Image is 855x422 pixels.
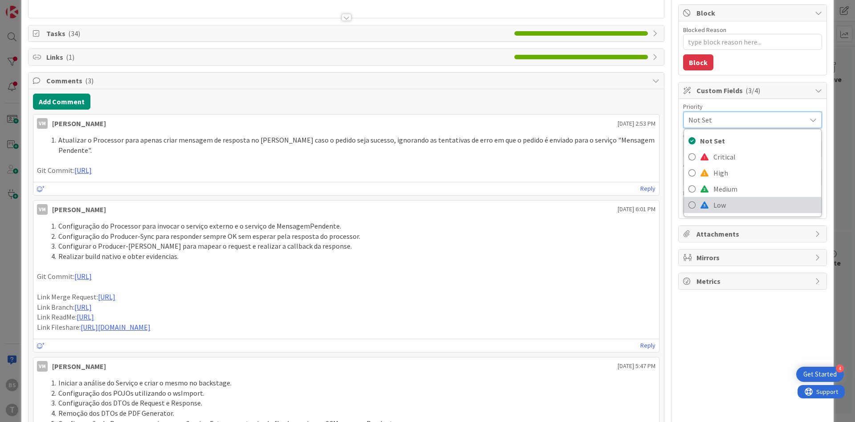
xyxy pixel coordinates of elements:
a: [URL][DOMAIN_NAME] [81,323,151,332]
a: [URL] [74,272,92,281]
div: 4 [836,365,844,373]
a: [URL] [74,166,92,175]
a: Low [684,197,821,213]
a: [URL] [74,303,92,311]
li: Realizar build nativo e obter evidencias. [48,251,655,262]
button: Add Comment [33,94,90,110]
span: Tasks [46,28,510,39]
p: Link Merge Request: [37,292,655,302]
span: Comments [46,75,648,86]
div: Open Get Started checklist, remaining modules: 4 [796,367,844,382]
span: ( 3 ) [85,76,94,85]
a: Not Set [684,133,821,149]
span: ( 34 ) [68,29,80,38]
span: Critical [713,150,817,164]
span: Support [19,1,41,12]
span: Not Set [700,134,817,147]
a: Reply [640,340,655,351]
div: Milestone [683,190,822,196]
li: Configuração dos DTOs de Request e Response. [48,398,655,408]
li: Iniciar a análise do Serviço e criar o mesmo no backstage. [48,378,655,388]
div: [PERSON_NAME] [52,118,106,129]
p: Link Branch: [37,302,655,312]
li: Configurar o Producer-[PERSON_NAME] para mapear o request e realizar a callback da response. [48,241,655,251]
a: Medium [684,181,821,197]
span: [DATE] 2:53 PM [618,119,655,128]
span: Mirrors [696,252,810,263]
span: Block [696,8,810,18]
p: Git Commit: [37,165,655,176]
span: Links [46,52,510,62]
span: High [713,166,817,180]
li: Atualizar o Processor para apenas criar mensagem de resposta no [PERSON_NAME] caso o pedido seja ... [48,135,655,155]
span: [DATE] 6:01 PM [618,205,655,214]
div: VM [37,118,48,129]
div: Get Started [803,370,837,379]
li: Remoção dos DTOs de PDF Generator. [48,408,655,418]
label: Blocked Reason [683,26,726,34]
div: Complexidade [683,133,822,139]
span: [DATE] 5:47 PM [618,361,655,371]
span: ( 1 ) [66,53,74,61]
span: Medium [713,182,817,196]
span: Custom Fields [696,85,810,96]
a: Critical [684,149,821,165]
p: Link Fileshare: [37,322,655,332]
div: VM [37,361,48,372]
div: [PERSON_NAME] [52,204,106,215]
div: VM [37,204,48,215]
li: Configuração dos POJOs utilizando o wsImport. [48,388,655,398]
a: [URL] [98,292,115,301]
li: Configuração do Producer-Sync para responder sempre OK sem esperar pela resposta do processor. [48,231,655,242]
span: Attachments [696,229,810,239]
a: [URL] [77,312,94,321]
span: Low [713,198,817,212]
li: Configuração do Processor para invocar o serviço externo e o serviço de MensagemPendente. [48,221,655,231]
p: Git Commit: [37,271,655,282]
p: Link ReadMe: [37,312,655,322]
div: Area [683,161,822,168]
a: Reply [640,183,655,194]
span: Not Set [688,114,802,126]
a: High [684,165,821,181]
button: Block [683,54,713,70]
div: Priority [683,103,822,110]
span: Metrics [696,276,810,287]
span: ( 3/4 ) [745,86,760,95]
div: [PERSON_NAME] [52,361,106,372]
